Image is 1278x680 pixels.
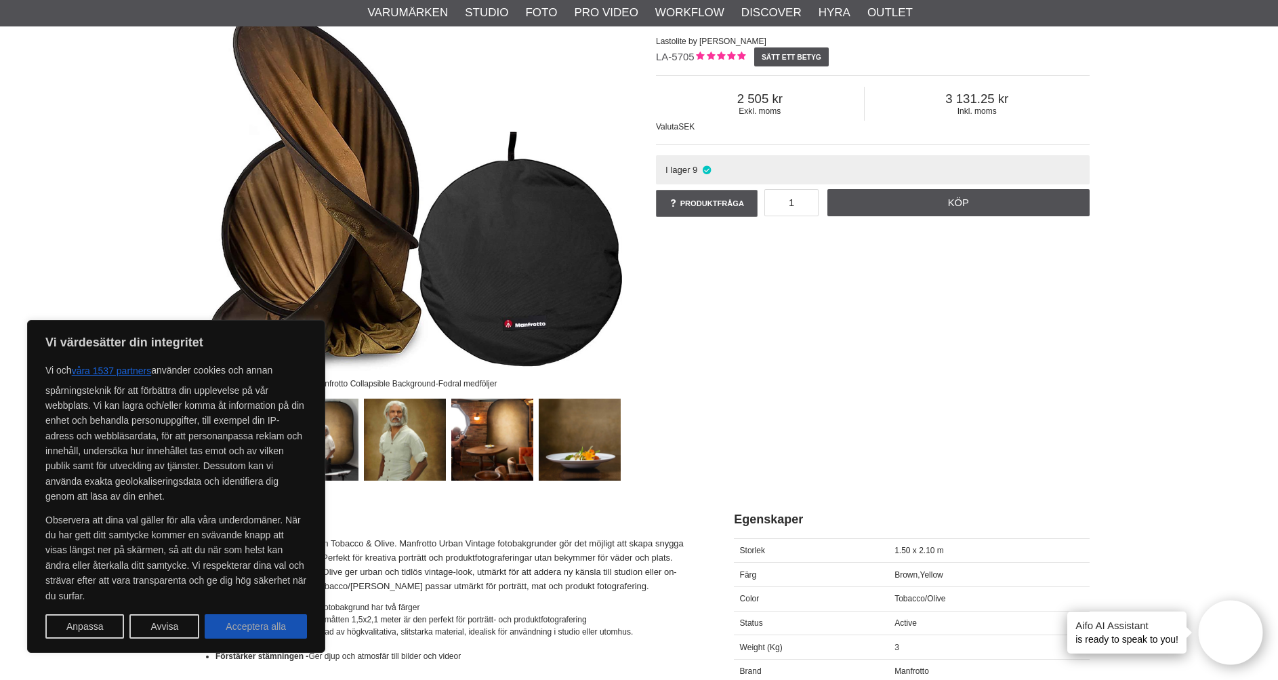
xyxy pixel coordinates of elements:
[894,618,917,628] span: Active
[27,320,325,653] div: Vi värdesätter din integritet
[205,614,307,639] button: Acceptera alla
[740,594,760,603] span: Color
[451,399,533,481] img: Perfekt för produkt och matfotografering
[678,122,695,132] span: SEK
[129,614,199,639] button: Avvisa
[215,601,700,614] li: - Denna fotobakgrund har två färger
[525,4,557,22] a: Foto
[215,614,700,626] li: - Med måtten 1,5x2,1 meter är den perfekt för porträtt- och produktfotografering
[656,122,678,132] span: Valuta
[45,334,307,351] p: Vi värdesätter din integritet
[865,106,1090,116] span: Inkl. moms
[693,165,697,175] span: 9
[740,546,765,555] span: Storlek
[72,359,152,383] button: våra 1537 partners
[894,666,929,676] span: Manfrotto
[45,513,307,603] p: Observera att dina val gäller för alla våra underdomäner. När du har gett ditt samtycke kommer en...
[539,399,621,481] img: Matfotografering med Tobacco-Olive
[740,570,757,580] span: Färg
[740,618,763,628] span: Status
[45,614,124,639] button: Anpassa
[465,4,508,22] a: Studio
[754,47,829,66] a: Sätt ett betyg
[302,372,508,395] div: Manfrotto Collapsible Background-Fodral medföljer
[368,4,449,22] a: Varumärken
[1075,618,1178,633] h4: Aifo AI Assistant
[656,51,695,62] span: LA-5705
[188,511,700,528] h2: Beskrivning
[740,666,762,676] span: Brand
[656,106,864,116] span: Exkl. moms
[656,37,766,46] span: Lastolite by [PERSON_NAME]
[894,546,944,555] span: 1.50 x 2.10 m
[45,359,307,504] p: Vi och använder cookies och annan spårningsteknik för att förbättra din upplevelse på vår webbpla...
[867,4,913,22] a: Outlet
[215,626,700,638] li: - Tillverkad av högkvalitativa, slitstarka material, idealisk för användning i studio eller utomhus.
[740,643,783,652] span: Weight (Kg)
[734,511,1090,528] h2: Egenskaper
[656,190,758,217] a: Produktfråga
[894,594,945,603] span: Tobacco/Olive
[188,537,700,593] p: Manfrotto Fotobakgrund 1.5 x 2.1 m Tobacco & Olive. Manfrotto Urban Vintage fotobakgrunder gör de...
[655,4,724,22] a: Workflow
[1067,612,1187,654] div: is ready to speak to you!
[865,92,1090,106] span: 3 131.25
[665,165,690,175] span: I lager
[819,4,850,22] a: Hyra
[827,189,1090,216] a: Köp
[656,92,864,106] span: 2 505
[364,399,446,481] img: Porträttbilder med Manfrotto Collapsible
[741,4,802,22] a: Discover
[894,570,943,580] span: Brown,Yellow
[695,50,745,64] div: Kundbetyg: 5.00
[574,4,638,22] a: Pro Video
[215,652,308,661] strong: Förstärker stämningen -
[701,165,712,175] i: I lager
[215,650,700,662] li: Ger djup och atmosfär till bilder och videor
[894,643,899,652] span: 3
